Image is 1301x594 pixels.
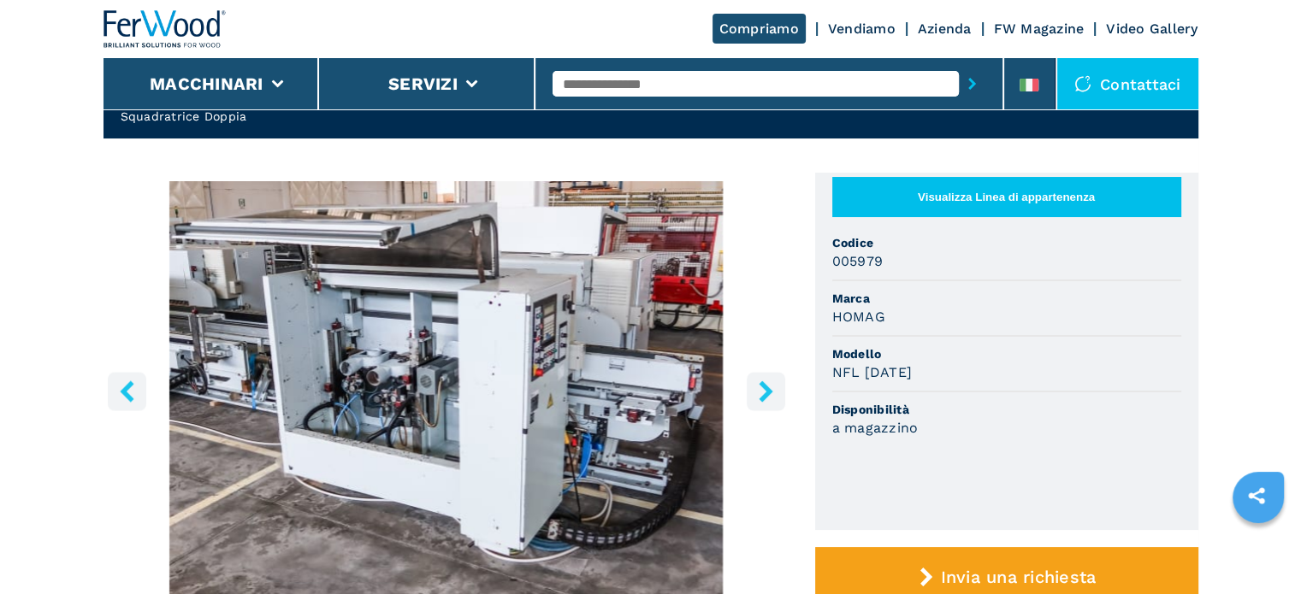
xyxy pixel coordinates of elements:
[832,290,1181,307] span: Marca
[994,21,1085,37] a: FW Magazine
[1106,21,1198,37] a: Video Gallery
[1074,75,1091,92] img: Contattaci
[121,108,353,125] h2: Squadratrice Doppia
[832,251,884,271] h3: 005979
[832,362,913,382] h3: NFL [DATE]
[1235,474,1278,517] a: sharethis
[108,372,146,410] button: left-button
[918,21,972,37] a: Azienda
[1057,58,1198,109] div: Contattaci
[832,307,885,326] h3: HOMAG
[1228,517,1288,581] iframe: Chat
[103,10,227,48] img: Ferwood
[832,177,1181,217] button: Visualizza Linea di appartenenza
[713,14,806,44] a: Compriamo
[940,567,1096,587] span: Invia una richiesta
[747,372,785,410] button: right-button
[832,401,1181,418] span: Disponibilità
[828,21,896,37] a: Vendiamo
[832,418,919,438] h3: a magazzino
[832,234,1181,251] span: Codice
[832,345,1181,362] span: Modello
[959,64,985,103] button: submit-button
[150,74,263,94] button: Macchinari
[388,74,458,94] button: Servizi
